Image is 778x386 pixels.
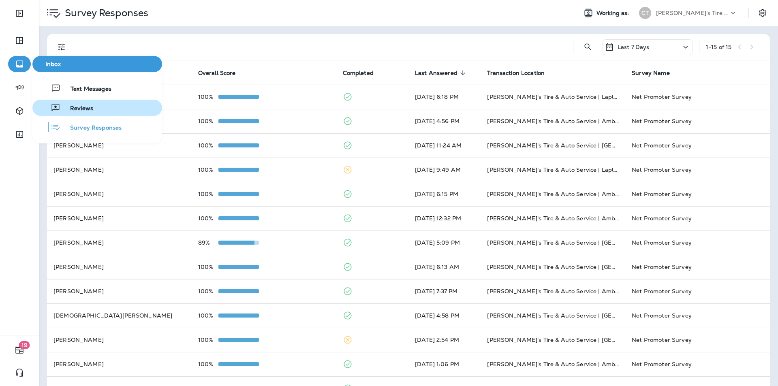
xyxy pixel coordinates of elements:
p: 100% [198,118,218,124]
span: 19 [19,341,30,349]
button: Expand Sidebar [8,5,31,21]
td: [DATE] 12:32 PM [408,206,481,230]
td: Net Promoter Survey [625,303,770,328]
td: [PERSON_NAME]'s Tire & Auto Service | [GEOGRAPHIC_DATA][PERSON_NAME] [481,328,625,352]
td: [PERSON_NAME]'s Tire & Auto Service | Ambassador [481,109,625,133]
span: Transaction Location [487,70,545,77]
td: [PERSON_NAME] [47,230,192,255]
span: Completed [343,70,374,77]
div: CT [639,7,651,19]
td: [PERSON_NAME] [47,255,192,279]
td: [PERSON_NAME]'s Tire & Auto Service | Ambassador [481,182,625,206]
td: [DATE] 4:56 PM [408,109,481,133]
span: Overall Score [198,70,236,77]
td: [PERSON_NAME] [47,182,192,206]
button: Reviews [32,100,162,116]
td: Net Promoter Survey [625,109,770,133]
p: 100% [198,215,218,222]
td: [PERSON_NAME]'s Tire & Auto Service | Laplace [481,85,625,109]
p: 100% [198,288,218,294]
span: Last Answered [415,70,457,77]
p: 100% [198,191,218,197]
td: [DATE] 4:58 PM [408,303,481,328]
td: [DATE] 9:49 AM [408,158,481,182]
td: [DATE] 2:54 PM [408,328,481,352]
td: [PERSON_NAME] [47,133,192,158]
span: Survey Responses [60,124,122,132]
p: Survey Responses [62,7,148,19]
td: Net Promoter Survey [625,133,770,158]
span: Survey Name [632,70,670,77]
span: Text Messages [61,85,111,93]
p: 100% [198,312,218,319]
p: Last 7 Days [618,44,650,50]
td: [PERSON_NAME]'s Tire & Auto Service | [GEOGRAPHIC_DATA][PERSON_NAME] [481,230,625,255]
td: [DATE] 1:06 PM [408,352,481,376]
p: 89% [198,239,218,246]
span: Working as: [596,10,631,17]
button: Settings [755,6,770,20]
td: [DATE] 11:24 AM [408,133,481,158]
td: [PERSON_NAME]'s Tire & Auto Service | Ambassador [481,206,625,230]
td: [PERSON_NAME]'s Tire & Auto Service | Ambassador [481,352,625,376]
td: [PERSON_NAME]'s Tire & Auto Service | Laplace [481,158,625,182]
td: Net Promoter Survey [625,255,770,279]
p: [PERSON_NAME]'s Tire & Auto [656,10,729,16]
td: [DATE] 6:15 PM [408,182,481,206]
td: [PERSON_NAME]'s Tire & Auto Service | [GEOGRAPHIC_DATA][PERSON_NAME] [481,133,625,158]
p: 100% [198,166,218,173]
td: [DATE] 6:18 PM [408,85,481,109]
td: Net Promoter Survey [625,158,770,182]
span: Inbox [36,61,159,68]
button: Search Survey Responses [580,39,596,55]
td: [DEMOGRAPHIC_DATA][PERSON_NAME] [47,303,192,328]
td: [PERSON_NAME] [47,206,192,230]
td: Net Promoter Survey [625,182,770,206]
td: [DATE] 6:13 AM [408,255,481,279]
td: [PERSON_NAME]'s Tire & Auto Service | [GEOGRAPHIC_DATA][PERSON_NAME] [481,255,625,279]
div: 1 - 15 of 15 [706,44,731,50]
span: Reviews [60,105,93,113]
td: Net Promoter Survey [625,352,770,376]
p: 100% [198,94,218,100]
td: [PERSON_NAME] [47,158,192,182]
button: Inbox [32,56,162,72]
td: [DATE] 5:09 PM [408,230,481,255]
p: 100% [198,337,218,343]
td: [PERSON_NAME] [47,279,192,303]
button: Filters [53,39,70,55]
td: Net Promoter Survey [625,328,770,352]
td: [PERSON_NAME] [47,352,192,376]
td: [PERSON_NAME]'s Tire & Auto Service | [GEOGRAPHIC_DATA][PERSON_NAME] [481,303,625,328]
td: Net Promoter Survey [625,206,770,230]
p: 100% [198,361,218,367]
p: 100% [198,142,218,149]
button: Survey Responses [32,119,162,135]
td: [DATE] 7:37 PM [408,279,481,303]
button: Text Messages [32,80,162,96]
td: [PERSON_NAME]'s Tire & Auto Service | Ambassador [481,279,625,303]
td: Net Promoter Survey [625,230,770,255]
td: Net Promoter Survey [625,279,770,303]
p: 100% [198,264,218,270]
td: Net Promoter Survey [625,85,770,109]
td: [PERSON_NAME] [47,328,192,352]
